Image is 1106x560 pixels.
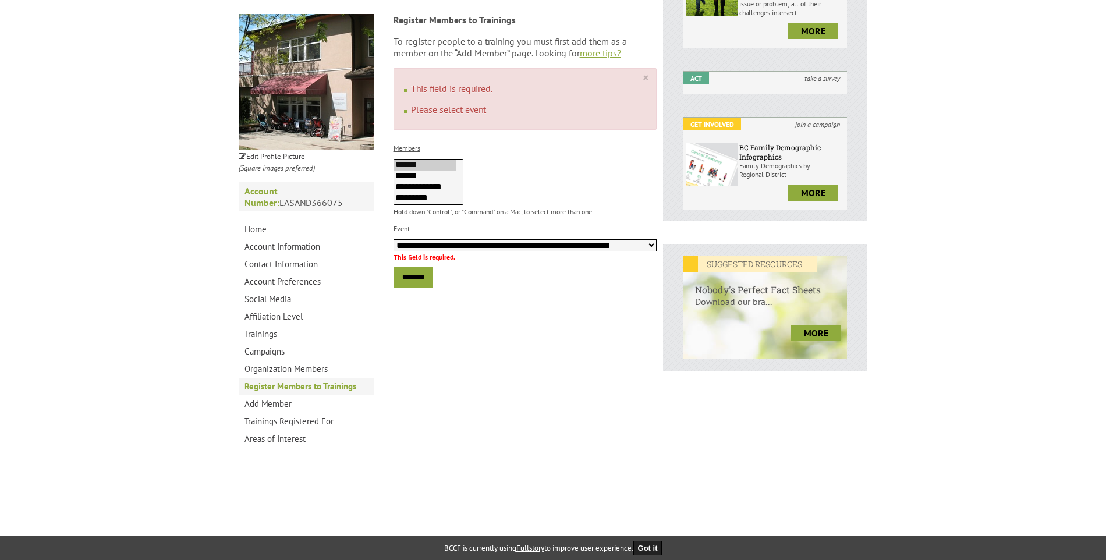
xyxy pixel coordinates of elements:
[239,151,305,161] small: Edit Profile Picture
[239,395,374,413] a: Add Member
[239,273,374,290] a: Account Preferences
[683,272,847,296] h6: Nobody's Perfect Fact Sheets
[394,224,410,233] label: Event
[797,72,847,84] i: take a survey
[239,182,374,211] p: EASAND366075
[580,47,621,59] a: more tips?
[633,541,662,555] button: Got it
[516,543,544,553] a: Fullstory
[683,256,817,272] em: SUGGESTED RESOURCES
[739,143,844,161] h6: BC Family Demographic Infographics
[239,360,374,378] a: Organization Members
[411,104,636,115] li: Please select event
[239,430,374,448] a: Areas of Interest
[394,253,657,261] p: This field is required.
[791,325,841,341] a: more
[394,14,657,26] strong: Register Members to Trainings
[239,343,374,360] a: Campaigns
[239,150,305,161] a: Edit Profile Picture
[683,118,741,130] em: Get Involved
[683,296,847,319] p: Download our bra...
[788,23,838,39] a: more
[411,83,636,94] li: This field is required.
[239,325,374,343] a: Trainings
[239,290,374,308] a: Social Media
[394,207,657,216] p: Hold down "Control", or "Command" on a Mac, to select more than one.
[239,378,374,395] a: Register Members to Trainings
[683,72,709,84] em: Act
[244,185,279,208] strong: Account Number:
[394,36,657,59] p: To register people to a training you must first add them as a member on the “Add Member” page. Lo...
[643,72,648,84] a: ×
[239,413,374,430] a: Trainings Registered For
[788,185,838,201] a: more
[239,256,374,273] a: Contact Information
[239,14,374,150] img: 98487eaf0549be3f037b8efb5d221cb4.jpg
[788,118,847,130] i: join a campaign
[239,238,374,256] a: Account Information
[239,308,374,325] a: Affiliation Level
[239,221,374,238] a: Home
[739,161,844,179] p: Family Demographics by Regional District
[239,163,315,173] i: (Square images preferred)
[394,144,420,153] label: Members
